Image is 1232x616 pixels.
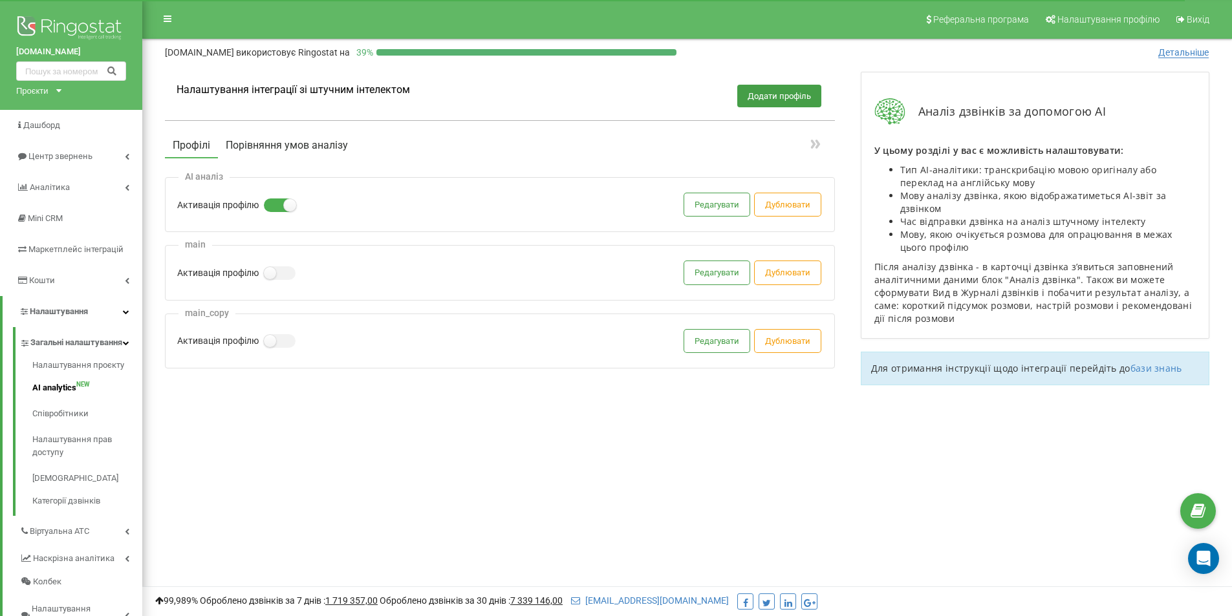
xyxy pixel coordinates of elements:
[165,46,350,59] p: [DOMAIN_NAME]
[571,595,729,606] a: [EMAIL_ADDRESS][DOMAIN_NAME]
[177,334,259,347] label: Активація профілю
[33,575,61,588] span: Колбек
[32,359,142,375] a: Налаштування проєкту
[28,244,124,254] span: Маркетплейс інтеграцій
[30,336,122,349] span: Загальні налаштування
[1187,14,1209,25] span: Вихід
[32,375,142,401] a: AI analyticsNEW
[1188,543,1219,574] div: Open Intercom Messenger
[19,570,142,593] a: Колбек
[16,45,126,58] a: [DOMAIN_NAME]
[165,134,218,158] button: Профілі
[900,215,1196,228] li: Час відправки дзвінка на аналіз штучному інтелекту
[178,171,230,182] div: AI аналіз
[28,151,92,161] span: Центр звернень
[16,84,49,97] div: Проєкти
[16,61,126,81] input: Пошук за номером
[29,275,55,285] span: Кошти
[755,261,821,284] button: Дублювати
[177,198,259,211] label: Активація профілю
[3,296,142,327] a: Налаштування
[23,120,60,130] span: Дашборд
[684,330,750,352] button: Редагувати
[510,595,563,606] u: 7 339 146,00
[32,465,142,491] a: [DEMOGRAPHIC_DATA]
[325,595,378,606] u: 1 719 357,00
[874,98,1196,125] div: Аналіз дзвінків за допомогою AI
[19,327,142,354] a: Загальні налаштування
[900,228,1196,254] li: Мову, якою очікується розмова для опрацювання в межах цього профілю
[178,308,235,319] div: main_copy
[933,14,1029,25] span: Реферальна програма
[684,261,750,284] button: Редагувати
[30,525,89,538] span: Віртуальна АТС
[871,362,1199,375] p: Для отримання інструкції щодо інтеграції перейдіть до
[1057,14,1160,25] span: Налаштування профілю
[218,134,356,157] button: Порівняння умов аналізу
[33,552,114,565] span: Наскрізна аналітика
[30,306,88,316] span: Налаштування
[380,595,563,606] span: Оброблено дзвінків за 30 днів :
[177,266,259,279] label: Активація профілю
[684,193,750,216] button: Редагувати
[178,239,212,250] div: main
[28,213,63,223] span: Mini CRM
[1130,362,1182,374] a: бази знань
[874,144,1196,157] p: У цьому розділі у вас є можливість налаштовувати:
[177,83,410,96] h1: Налаштування інтеграції зі штучним інтелектом
[30,182,70,192] span: Аналiтика
[236,47,350,58] span: використовує Ringostat на
[350,46,376,59] p: 39 %
[900,164,1196,189] li: Тип AI-аналітики: транскрибацію мовою оригіналу або переклад на англійську мову
[32,401,142,427] a: Співробітники
[32,427,142,465] a: Налаштування прав доступу
[900,189,1196,215] li: Мову аналізу дзвінка, якою відображатиметься AI-звіт за дзвінком
[737,85,821,107] button: Додати профіль
[155,595,198,606] span: 99,989%
[32,491,142,507] a: Категорії дзвінків
[755,193,821,216] button: Дублювати
[19,543,142,570] a: Наскрізна аналітика
[874,260,1196,325] p: Після аналізу дзвінка - в карточці дзвінка зʼявиться заповнений аналітичними даними блок "Аналіз ...
[755,330,821,352] button: Дублювати
[1158,47,1209,58] span: Детальніше
[19,516,142,543] a: Віртуальна АТС
[16,13,126,45] img: Ringostat logo
[200,595,378,606] span: Оброблено дзвінків за 7 днів :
